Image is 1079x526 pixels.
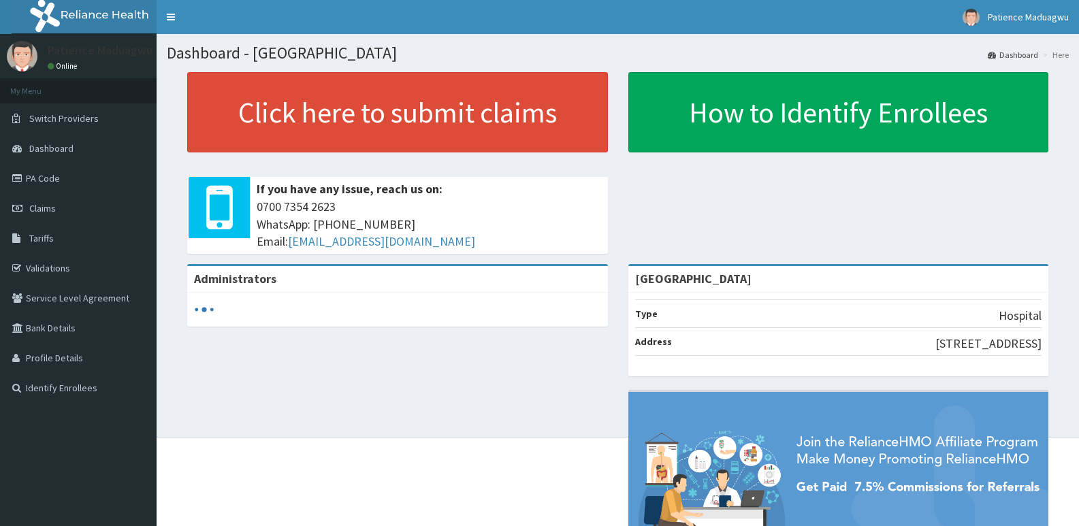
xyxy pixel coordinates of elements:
a: How to Identify Enrollees [628,72,1049,152]
strong: [GEOGRAPHIC_DATA] [635,271,752,286]
p: Patience Maduagwu [48,44,152,56]
span: Tariffs [29,232,54,244]
span: 0700 7354 2623 WhatsApp: [PHONE_NUMBER] Email: [257,198,601,250]
b: Administrators [194,271,276,286]
b: Address [635,335,672,348]
a: Click here to submit claims [187,72,608,152]
svg: audio-loading [194,299,214,320]
p: Hospital [999,307,1042,325]
a: [EMAIL_ADDRESS][DOMAIN_NAME] [288,233,475,249]
img: User Image [963,9,980,26]
a: Online [48,61,80,71]
p: [STREET_ADDRESS] [935,335,1042,352]
span: Dashboard [29,142,74,154]
img: User Image [7,41,37,71]
b: Type [635,308,658,320]
a: Dashboard [988,49,1038,61]
li: Here [1040,49,1069,61]
h1: Dashboard - [GEOGRAPHIC_DATA] [167,44,1069,62]
b: If you have any issue, reach us on: [257,181,442,197]
span: Claims [29,202,56,214]
span: Switch Providers [29,112,99,125]
span: Patience Maduagwu [988,11,1069,23]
